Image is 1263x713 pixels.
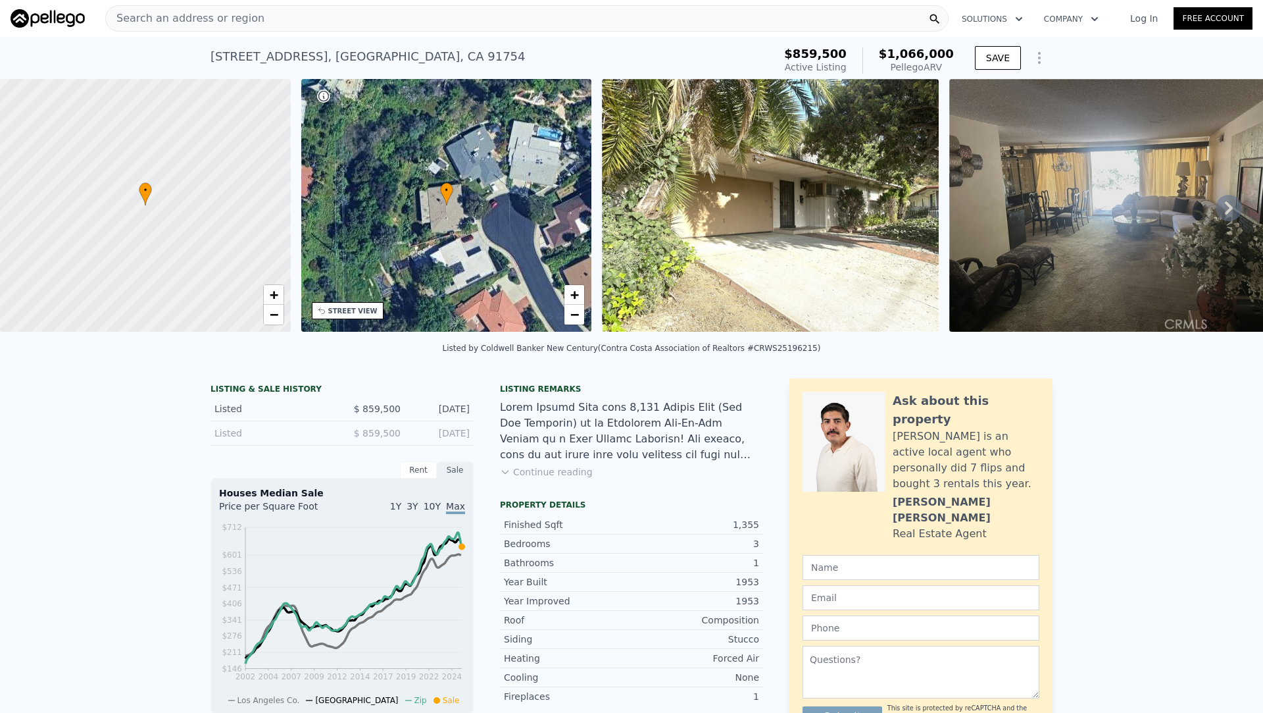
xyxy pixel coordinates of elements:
[222,523,242,532] tspan: $712
[304,672,324,681] tspan: 2009
[407,501,418,512] span: 3Y
[631,671,759,684] div: None
[631,690,759,703] div: 1
[504,575,631,589] div: Year Built
[414,696,427,705] span: Zip
[315,696,398,705] span: [GEOGRAPHIC_DATA]
[500,384,763,394] div: Listing remarks
[222,567,242,576] tspan: $536
[400,462,437,479] div: Rent
[1033,7,1109,31] button: Company
[219,500,342,521] div: Price per Square Foot
[504,633,631,646] div: Siding
[570,286,579,303] span: +
[269,306,278,323] span: −
[893,526,987,542] div: Real Estate Agent
[328,306,378,316] div: STREET VIEW
[106,11,264,26] span: Search an address or region
[411,427,470,440] div: [DATE]
[437,462,474,479] div: Sale
[222,550,242,560] tspan: $601
[631,556,759,569] div: 1
[631,575,759,589] div: 1953
[440,182,453,205] div: •
[281,672,301,681] tspan: 2007
[504,690,631,703] div: Fireplaces
[354,404,401,414] span: $ 859,500
[879,47,954,61] span: $1,066,000
[500,500,763,510] div: Property details
[631,633,759,646] div: Stucco
[893,392,1039,429] div: Ask about this property
[259,672,279,681] tspan: 2004
[222,616,242,625] tspan: $341
[564,305,584,325] a: Zoom out
[390,501,401,512] span: 1Y
[631,652,759,665] div: Forced Air
[396,672,416,681] tspan: 2019
[504,652,631,665] div: Heating
[504,614,631,627] div: Roof
[222,583,242,593] tspan: $471
[214,402,332,415] div: Listed
[504,594,631,608] div: Year Improved
[443,696,460,705] span: Sale
[411,402,470,415] div: [DATE]
[803,616,1039,641] input: Phone
[631,518,759,531] div: 1,355
[504,556,631,569] div: Bathrooms
[264,285,284,305] a: Zoom in
[139,184,152,196] span: •
[500,465,593,479] button: Continue reading
[631,537,759,550] div: 3
[446,501,465,514] span: Max
[235,672,256,681] tspan: 2002
[373,672,393,681] tspan: 2017
[219,487,465,500] div: Houses Median Sale
[1174,7,1252,30] a: Free Account
[139,182,152,205] div: •
[504,671,631,684] div: Cooling
[269,286,278,303] span: +
[222,631,242,641] tspan: $276
[214,427,332,440] div: Listed
[504,518,631,531] div: Finished Sqft
[564,285,584,305] a: Zoom in
[785,62,847,72] span: Active Listing
[424,501,441,512] span: 10Y
[419,672,439,681] tspan: 2022
[784,47,847,61] span: $859,500
[602,79,939,332] img: Sale: 167628839 Parcel: 50103522
[951,7,1033,31] button: Solutions
[350,672,370,681] tspan: 2014
[975,46,1021,70] button: SAVE
[210,47,526,66] div: [STREET_ADDRESS] , [GEOGRAPHIC_DATA] , CA 91754
[1114,12,1174,25] a: Log In
[504,537,631,550] div: Bedrooms
[440,184,453,196] span: •
[264,305,284,325] a: Zoom out
[443,344,821,353] div: Listed by Coldwell Banker New Century (Contra Costa Association of Realtors #CRWS25196215)
[893,429,1039,492] div: [PERSON_NAME] is an active local agent who personally did 7 flips and bought 3 rentals this year.
[354,428,401,438] span: $ 859,500
[222,599,242,608] tspan: $406
[803,585,1039,610] input: Email
[442,672,462,681] tspan: 2024
[11,9,85,28] img: Pellego
[803,555,1039,580] input: Name
[500,400,763,463] div: Lorem Ipsumd Sita cons 8,131 Adipis Elit (Sed Doe Temporin) ut la Etdolorem Ali-En-Adm Veniam qu ...
[879,61,954,74] div: Pellego ARV
[1026,45,1052,71] button: Show Options
[631,614,759,627] div: Composition
[570,306,579,323] span: −
[237,696,300,705] span: Los Angeles Co.
[327,672,347,681] tspan: 2012
[893,494,1039,526] div: [PERSON_NAME] [PERSON_NAME]
[210,384,474,397] div: LISTING & SALE HISTORY
[222,664,242,673] tspan: $146
[631,594,759,608] div: 1953
[222,648,242,657] tspan: $211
